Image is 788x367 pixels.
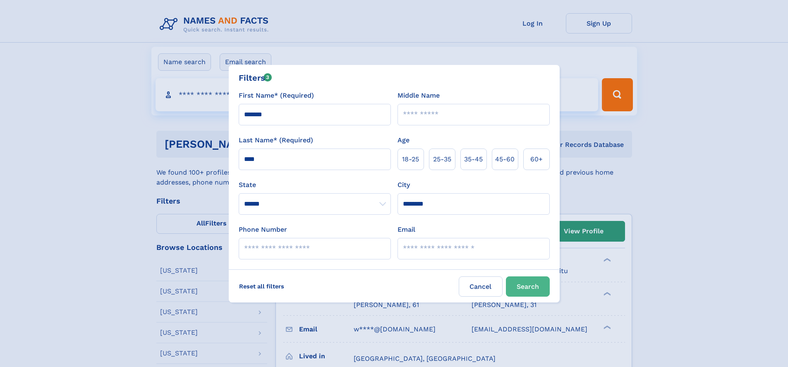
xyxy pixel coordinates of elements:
[530,154,543,164] span: 60+
[239,72,272,84] div: Filters
[398,135,410,145] label: Age
[459,276,503,297] label: Cancel
[398,225,415,235] label: Email
[402,154,419,164] span: 18‑25
[234,276,290,296] label: Reset all filters
[239,91,314,101] label: First Name* (Required)
[398,91,440,101] label: Middle Name
[239,225,287,235] label: Phone Number
[239,135,313,145] label: Last Name* (Required)
[239,180,391,190] label: State
[495,154,515,164] span: 45‑60
[506,276,550,297] button: Search
[464,154,483,164] span: 35‑45
[398,180,410,190] label: City
[433,154,451,164] span: 25‑35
